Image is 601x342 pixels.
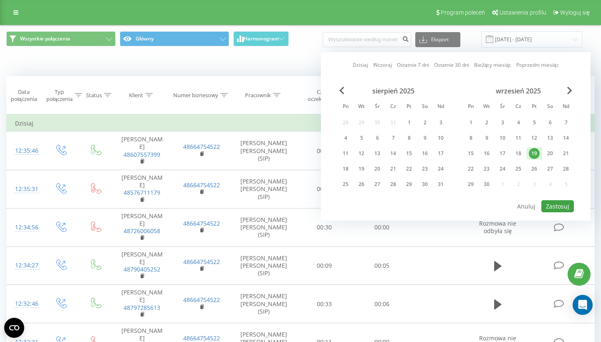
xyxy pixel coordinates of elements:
div: 15 [465,148,476,159]
div: pon 1 wrz 2025 [463,116,479,129]
div: 6 [372,133,383,143]
div: ndz 3 sie 2025 [433,116,449,129]
td: [PERSON_NAME] [112,132,172,170]
span: Harmonogram [244,36,279,42]
div: 17 [497,148,508,159]
div: 28 [388,179,399,190]
div: śr 6 sie 2025 [369,132,385,144]
div: 1 [465,117,476,128]
div: ndz 21 wrz 2025 [558,147,574,160]
abbr: niedziela [434,101,447,113]
div: sob 16 sie 2025 [417,147,433,160]
div: czw 11 wrz 2025 [510,132,526,144]
abbr: czwartek [512,101,525,113]
button: Główny [120,31,229,46]
div: pon 29 wrz 2025 [463,178,479,191]
div: ndz 28 wrz 2025 [558,163,574,175]
div: sob 13 wrz 2025 [542,132,558,144]
div: śr 24 wrz 2025 [495,163,510,175]
td: Dzisiaj [7,115,595,132]
div: 10 [435,133,446,143]
div: śr 3 wrz 2025 [495,116,510,129]
div: 9 [481,133,492,143]
div: czw 21 sie 2025 [385,163,401,175]
div: 8 [465,133,476,143]
div: 21 [388,163,399,174]
td: 00:05 [353,246,411,285]
div: ndz 7 wrz 2025 [558,116,574,129]
td: [PERSON_NAME] [112,285,172,323]
div: 28 [561,163,571,174]
abbr: środa [371,101,384,113]
a: 48664754522 [183,143,220,151]
div: pon 25 sie 2025 [338,178,354,191]
abbr: wtorek [480,101,493,113]
div: 5 [529,117,540,128]
abbr: piątek [528,101,540,113]
div: 3 [435,117,446,128]
div: pon 22 wrz 2025 [463,163,479,175]
div: 16 [481,148,492,159]
div: 6 [545,117,556,128]
td: 00:06 [353,285,411,323]
div: pon 4 sie 2025 [338,132,354,144]
div: wt 16 wrz 2025 [479,147,495,160]
div: 30 [419,179,430,190]
div: 2 [481,117,492,128]
a: 48797285613 [124,304,160,312]
div: 22 [465,163,476,174]
div: pt 19 wrz 2025 [526,147,542,160]
div: 10 [497,133,508,143]
div: 12:34:56 [15,219,35,236]
div: 13 [372,148,383,159]
td: [PERSON_NAME] [PERSON_NAME] (SIP) [232,285,296,323]
abbr: poniedziałek [339,101,352,113]
button: Zastosuj [541,200,574,212]
abbr: sobota [544,101,556,113]
div: 26 [529,163,540,174]
div: 12 [356,148,367,159]
div: 29 [465,179,476,190]
div: 12:35:31 [15,181,35,197]
div: 20 [545,148,556,159]
a: 48607557399 [124,151,160,158]
div: 27 [545,163,556,174]
div: pt 29 sie 2025 [401,178,417,191]
div: 11 [340,148,351,159]
div: 8 [404,133,414,143]
td: [PERSON_NAME] [PERSON_NAME] (SIP) [232,132,296,170]
a: 48664754522 [183,181,220,189]
span: Previous Month [339,87,344,94]
div: pt 8 sie 2025 [401,132,417,144]
div: Data połączenia [7,88,41,103]
div: sob 2 sie 2025 [417,116,433,129]
td: 00:09 [296,246,354,285]
div: wt 30 wrz 2025 [479,178,495,191]
div: pt 5 wrz 2025 [526,116,542,129]
div: ndz 17 sie 2025 [433,147,449,160]
div: pon 18 sie 2025 [338,163,354,175]
a: Ostatnie 7 dni [397,61,429,69]
a: 48576711179 [124,189,160,196]
td: 00:03 [296,132,354,170]
div: 19 [356,163,367,174]
a: 48726006058 [124,227,160,235]
div: 13 [545,133,556,143]
div: 17 [435,148,446,159]
div: 20 [372,163,383,174]
td: 00:00 [353,208,411,246]
div: pon 11 sie 2025 [338,147,354,160]
div: wt 23 wrz 2025 [479,163,495,175]
div: wt 9 wrz 2025 [479,132,495,144]
td: 00:30 [296,208,354,246]
td: [PERSON_NAME] [PERSON_NAME] (SIP) [232,170,296,209]
div: 5 [356,133,367,143]
div: sierpień 2025 [338,87,449,95]
div: sob 23 sie 2025 [417,163,433,175]
button: Harmonogram [233,31,289,46]
div: 14 [561,133,571,143]
span: Wszystkie połączenia [20,35,70,42]
div: Status [86,92,102,99]
span: Rozmowa nie odbyła się [479,219,516,235]
div: 12 [529,133,540,143]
